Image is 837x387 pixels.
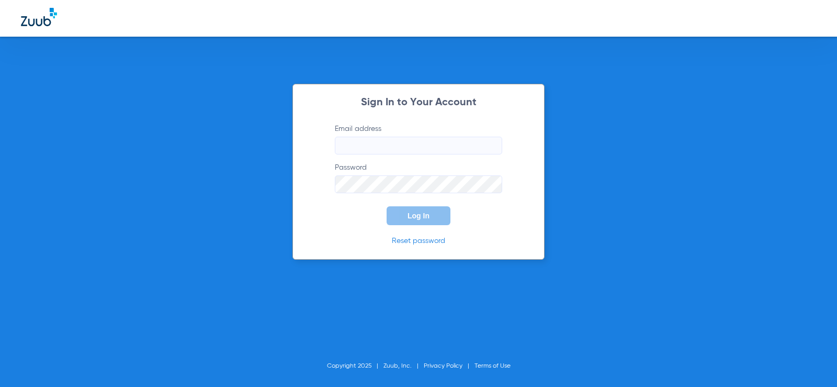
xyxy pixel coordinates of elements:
[408,212,429,220] span: Log In
[319,97,518,108] h2: Sign In to Your Account
[474,363,511,369] a: Terms of Use
[424,363,462,369] a: Privacy Policy
[335,162,502,193] label: Password
[335,137,502,154] input: Email address
[387,206,450,225] button: Log In
[327,361,383,371] li: Copyright 2025
[21,8,57,26] img: Zuub Logo
[392,237,445,245] a: Reset password
[335,175,502,193] input: Password
[335,124,502,154] label: Email address
[383,361,424,371] li: Zuub, Inc.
